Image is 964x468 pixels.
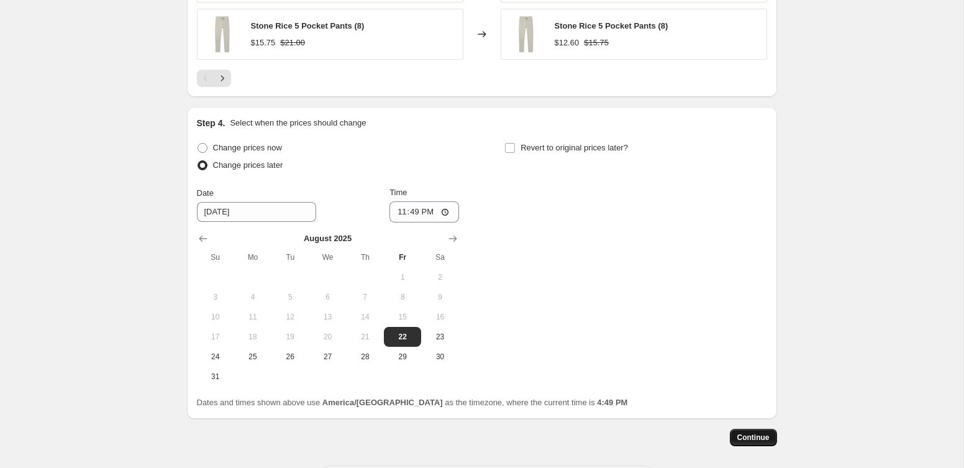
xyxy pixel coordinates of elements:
[197,307,234,327] button: Sunday August 10 2025
[214,70,231,87] button: Next
[276,352,304,362] span: 26
[197,327,234,347] button: Sunday August 17 2025
[584,37,609,49] strike: $15.75
[280,37,305,49] strike: $21.00
[737,433,770,443] span: Continue
[239,252,266,262] span: Mo
[276,312,304,322] span: 12
[251,21,365,30] span: Stone Rice 5 Pocket Pants (8)
[234,247,271,267] th: Monday
[730,429,777,446] button: Continue
[213,160,283,170] span: Change prices later
[347,307,384,327] button: Thursday August 14 2025
[202,352,229,362] span: 24
[314,352,341,362] span: 27
[197,287,234,307] button: Sunday August 3 2025
[213,143,282,152] span: Change prices now
[271,307,309,327] button: Tuesday August 12 2025
[555,21,668,30] span: Stone Rice 5 Pocket Pants (8)
[276,332,304,342] span: 19
[347,247,384,267] th: Thursday
[384,267,421,287] button: Friday August 1 2025
[202,332,229,342] span: 17
[197,247,234,267] th: Sunday
[507,16,545,53] img: 4-slim-fit-sustainable-cotton-trousers-boys_id_23-00520-010-M-4_80x.jpg
[421,327,458,347] button: Saturday August 23 2025
[389,272,416,282] span: 1
[384,327,421,347] button: Today Friday August 22 2025
[202,252,229,262] span: Su
[384,247,421,267] th: Friday
[197,117,225,129] h2: Step 4.
[352,312,379,322] span: 14
[197,367,234,387] button: Sunday August 31 2025
[234,347,271,367] button: Monday August 25 2025
[597,398,627,407] b: 4:49 PM
[322,398,443,407] b: America/[GEOGRAPHIC_DATA]
[314,252,341,262] span: We
[426,352,453,362] span: 30
[204,16,241,53] img: 4-slim-fit-sustainable-cotton-trousers-boys_id_23-00520-010-M-4_80x.jpg
[197,398,628,407] span: Dates and times shown above use as the timezone, where the current time is
[389,252,416,262] span: Fr
[309,307,346,327] button: Wednesday August 13 2025
[271,327,309,347] button: Tuesday August 19 2025
[352,252,379,262] span: Th
[194,230,212,247] button: Show previous month, July 2025
[309,327,346,347] button: Wednesday August 20 2025
[444,230,462,247] button: Show next month, September 2025
[230,117,366,129] p: Select when the prices should change
[234,307,271,327] button: Monday August 11 2025
[276,292,304,302] span: 5
[271,287,309,307] button: Tuesday August 5 2025
[347,287,384,307] button: Thursday August 7 2025
[234,287,271,307] button: Monday August 4 2025
[239,352,266,362] span: 25
[314,312,341,322] span: 13
[309,247,346,267] th: Wednesday
[347,347,384,367] button: Thursday August 28 2025
[239,312,266,322] span: 11
[521,143,628,152] span: Revert to original prices later?
[389,188,407,197] span: Time
[384,287,421,307] button: Friday August 8 2025
[389,292,416,302] span: 8
[352,352,379,362] span: 28
[426,272,453,282] span: 2
[426,292,453,302] span: 9
[421,287,458,307] button: Saturday August 9 2025
[271,347,309,367] button: Tuesday August 26 2025
[271,247,309,267] th: Tuesday
[197,70,231,87] nav: Pagination
[426,312,453,322] span: 16
[309,347,346,367] button: Wednesday August 27 2025
[202,372,229,382] span: 31
[352,332,379,342] span: 21
[389,352,416,362] span: 29
[421,347,458,367] button: Saturday August 30 2025
[352,292,379,302] span: 7
[197,202,316,222] input: 8/22/2025
[309,287,346,307] button: Wednesday August 6 2025
[384,307,421,327] button: Friday August 15 2025
[314,292,341,302] span: 6
[389,332,416,342] span: 22
[202,312,229,322] span: 10
[276,252,304,262] span: Tu
[197,188,214,198] span: Date
[202,292,229,302] span: 3
[314,332,341,342] span: 20
[384,347,421,367] button: Friday August 29 2025
[389,312,416,322] span: 15
[239,292,266,302] span: 4
[426,252,453,262] span: Sa
[251,37,276,49] div: $15.75
[421,307,458,327] button: Saturday August 16 2025
[555,37,580,49] div: $12.60
[426,332,453,342] span: 23
[197,347,234,367] button: Sunday August 24 2025
[239,332,266,342] span: 18
[421,247,458,267] th: Saturday
[347,327,384,347] button: Thursday August 21 2025
[389,201,459,223] input: 12:00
